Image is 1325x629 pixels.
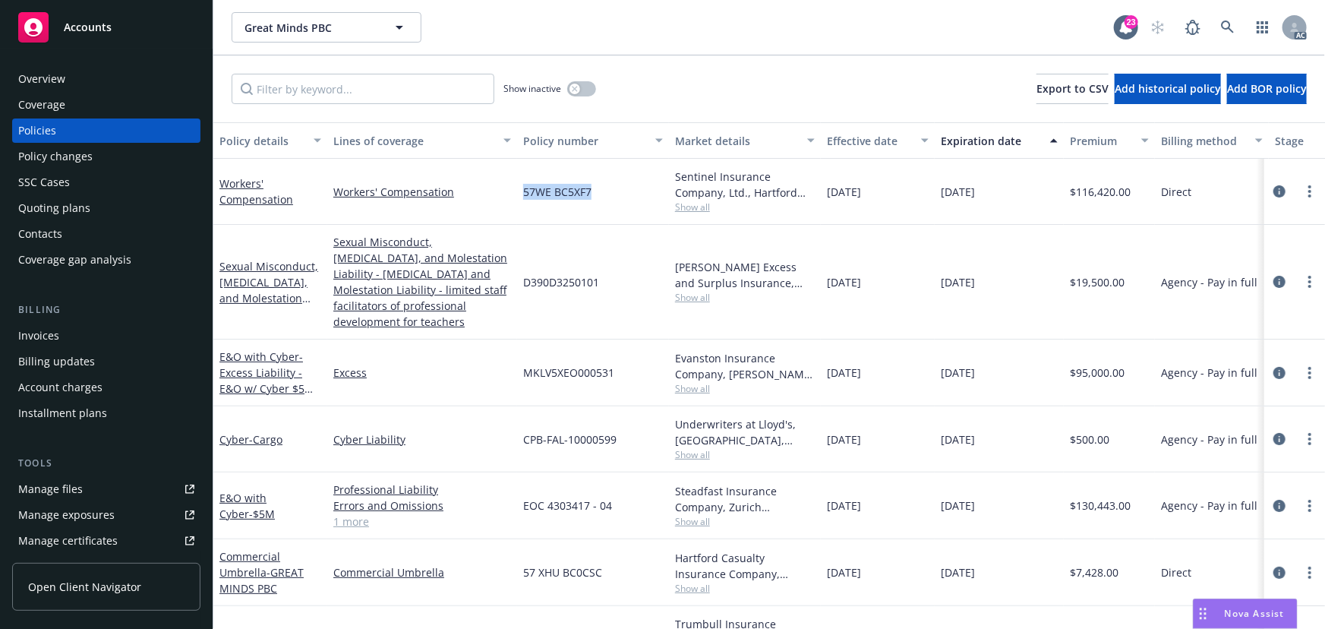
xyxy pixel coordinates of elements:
[1301,182,1319,201] a: more
[675,382,815,395] span: Show all
[219,133,304,149] div: Policy details
[827,184,861,200] span: [DATE]
[1070,133,1132,149] div: Premium
[18,222,62,246] div: Contacts
[333,514,511,529] a: 1 more
[18,503,115,527] div: Manage exposures
[1275,133,1322,149] div: Stage
[333,564,511,580] a: Commercial Umbrella
[18,119,56,143] div: Policies
[675,201,815,213] span: Show all
[935,122,1064,159] button: Expiration date
[18,324,59,348] div: Invoices
[675,550,815,582] div: Hartford Casualty Insurance Company, Hartford Insurance Group
[1301,564,1319,582] a: more
[249,432,282,447] span: - Cargo
[18,529,118,553] div: Manage certificates
[1270,273,1289,291] a: circleInformation
[219,259,318,321] a: Sexual Misconduct, [MEDICAL_DATA], and Molestation Liability
[1161,274,1257,290] span: Agency - Pay in full
[1301,497,1319,515] a: more
[675,169,815,201] div: Sentinel Insurance Company, Ltd., Hartford Insurance Group
[675,416,815,448] div: Underwriters at Lloyd's, [GEOGRAPHIC_DATA], [PERSON_NAME] of [GEOGRAPHIC_DATA], [PERSON_NAME] Cargo
[1070,431,1109,447] span: $500.00
[18,144,93,169] div: Policy changes
[1194,599,1213,628] div: Drag to move
[675,582,815,595] span: Show all
[327,122,517,159] button: Lines of coverage
[12,196,200,220] a: Quoting plans
[1115,74,1221,104] button: Add historical policy
[18,401,107,425] div: Installment plans
[333,365,511,381] a: Excess
[1178,12,1208,43] a: Report a Bug
[1036,81,1109,96] span: Export to CSV
[12,401,200,425] a: Installment plans
[18,375,103,400] div: Account charges
[675,133,798,149] div: Market details
[219,549,304,596] a: Commercial Umbrella
[333,133,494,149] div: Lines of coverage
[1155,122,1269,159] button: Billing method
[1227,81,1307,96] span: Add BOR policy
[1036,74,1109,104] button: Export to CSV
[1161,133,1246,149] div: Billing method
[1064,122,1155,159] button: Premium
[12,248,200,272] a: Coverage gap analysis
[333,498,511,514] a: Errors and Omissions
[18,477,83,501] div: Manage files
[1070,498,1131,514] span: $130,443.00
[675,259,815,291] div: [PERSON_NAME] Excess and Surplus Insurance, Inc., [PERSON_NAME] Group
[1270,182,1289,201] a: circleInformation
[523,184,592,200] span: 57WE BC5XF7
[941,564,975,580] span: [DATE]
[941,498,975,514] span: [DATE]
[941,365,975,381] span: [DATE]
[333,234,511,330] a: Sexual Misconduct, [MEDICAL_DATA], and Molestation Liability - [MEDICAL_DATA] and Molestation Lia...
[1301,273,1319,291] a: more
[12,302,200,318] div: Billing
[219,176,293,207] a: Workers' Compensation
[12,456,200,471] div: Tools
[1161,564,1191,580] span: Direct
[1070,365,1125,381] span: $95,000.00
[249,507,275,521] span: - $5M
[941,184,975,200] span: [DATE]
[219,432,282,447] a: Cyber
[821,122,935,159] button: Effective date
[1125,15,1138,29] div: 23
[675,515,815,528] span: Show all
[523,133,646,149] div: Policy number
[1270,497,1289,515] a: circleInformation
[523,564,602,580] span: 57 XHU BC0CSC
[523,431,617,447] span: CPB-FAL-10000599
[517,122,669,159] button: Policy number
[12,503,200,527] a: Manage exposures
[1270,364,1289,382] a: circleInformation
[523,274,599,290] span: D390D3250101
[1161,431,1257,447] span: Agency - Pay in full
[941,133,1041,149] div: Expiration date
[18,349,95,374] div: Billing updates
[1193,599,1298,629] button: Nova Assist
[1301,364,1319,382] a: more
[1161,365,1257,381] span: Agency - Pay in full
[1115,81,1221,96] span: Add historical policy
[12,324,200,348] a: Invoices
[1213,12,1243,43] a: Search
[12,375,200,400] a: Account charges
[12,529,200,553] a: Manage certificates
[503,82,561,95] span: Show inactive
[1270,430,1289,448] a: circleInformation
[827,431,861,447] span: [DATE]
[232,12,421,43] button: Great Minds PBC
[941,431,975,447] span: [DATE]
[675,483,815,515] div: Steadfast Insurance Company, Zurich Insurance Group
[523,498,612,514] span: EOC 4303417 - 04
[1248,12,1278,43] a: Switch app
[523,365,614,381] span: MKLV5XEO000531
[675,291,815,304] span: Show all
[12,119,200,143] a: Policies
[1143,12,1173,43] a: Start snowing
